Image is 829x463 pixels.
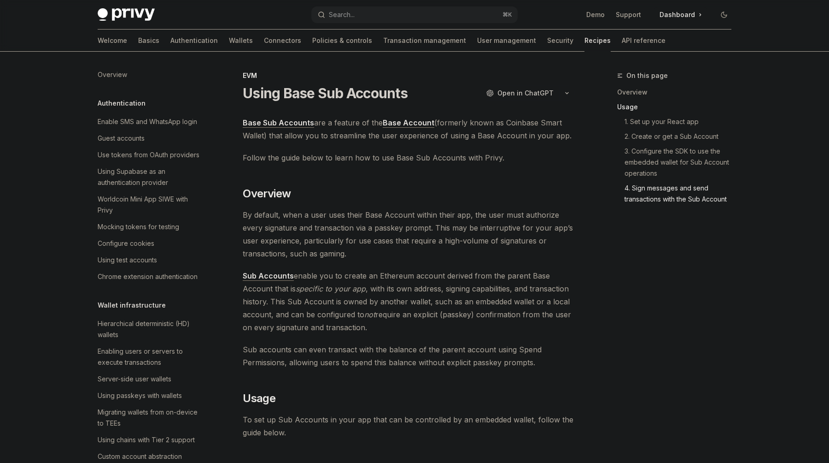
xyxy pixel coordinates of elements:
div: Hierarchical deterministic (HD) wallets [98,318,203,340]
a: Dashboard [652,7,709,22]
a: User management [477,30,536,52]
div: Using passkeys with wallets [98,390,182,401]
div: Using Supabase as an authentication provider [98,166,203,188]
a: Guest accounts [90,130,208,147]
a: Policies & controls [312,30,372,52]
a: Usage [617,100,739,114]
em: not [364,310,375,319]
div: Migrating wallets from on-device to TEEs [98,407,203,429]
div: Server-side user wallets [98,374,171,385]
span: Open in ChatGPT [497,89,554,98]
span: enable you to create an Ethereum account derived from the parent Base Account that is , with its ... [243,269,575,334]
div: Enabling users or servers to execute transactions [98,346,203,368]
button: Toggle dark mode [717,7,731,22]
a: Base Sub Accounts [243,118,314,128]
a: Connectors [264,30,301,52]
a: 2. Create or get a Sub Account [617,129,739,144]
div: Mocking tokens for testing [98,221,179,232]
span: Follow the guide below to learn how to use Base Sub Accounts with Privy. [243,151,575,164]
a: Using passkeys with wallets [90,387,208,404]
a: Overview [617,85,739,100]
span: Usage [243,391,275,406]
a: Support [616,10,641,19]
div: EVM [243,71,575,80]
span: On this page [626,70,668,81]
h5: Wallet infrastructure [98,300,166,311]
div: Search... [329,9,355,20]
a: Welcome [98,30,127,52]
a: Hierarchical deterministic (HD) wallets [90,315,208,343]
a: Server-side user wallets [90,371,208,387]
h5: Authentication [98,98,146,109]
div: Enable SMS and WhatsApp login [98,116,197,127]
a: Overview [90,66,208,83]
a: Worldcoin Mini App SIWE with Privy [90,191,208,219]
a: Migrating wallets from on-device to TEEs [90,404,208,432]
a: Enable SMS and WhatsApp login [90,113,208,130]
a: API reference [622,30,666,52]
a: Using test accounts [90,252,208,268]
a: Security [547,30,573,52]
a: 3. Configure the SDK to use the embedded wallet for Sub Account operations [617,144,739,181]
a: Authentication [170,30,218,52]
span: Dashboard [660,10,695,19]
div: Using test accounts [98,255,157,266]
em: specific to your app [296,284,366,293]
a: Using chains with Tier 2 support [90,432,208,448]
span: Overview [243,186,291,201]
div: Configure cookies [98,238,154,249]
a: Demo [586,10,605,19]
a: Using Supabase as an authentication provider [90,163,208,191]
a: Use tokens from OAuth providers [90,147,208,163]
h1: Using Base Sub Accounts [243,85,408,101]
a: 4. Sign messages and send transactions with the Sub Account [617,181,739,207]
div: Use tokens from OAuth providers [98,149,199,160]
a: Transaction management [383,30,466,52]
a: Wallets [229,30,253,52]
span: By default, when a user uses their Base Account within their app, the user must authorize every s... [243,208,575,260]
div: Chrome extension authentication [98,271,198,282]
div: Worldcoin Mini App SIWE with Privy [98,194,203,216]
div: Guest accounts [98,133,145,144]
a: Mocking tokens for testing [90,219,208,235]
button: Open search [311,6,518,23]
span: To set up Sub Accounts in your app that can be controlled by an embedded wallet, follow the guide... [243,413,575,439]
span: ⌘ K [502,11,512,18]
span: are a feature of the (formerly known as Coinbase Smart Wallet) that allow you to streamline the u... [243,116,575,142]
img: dark logo [98,8,155,21]
a: Configure cookies [90,235,208,252]
span: Sub accounts can even transact with the balance of the parent account using Spend Permissions, al... [243,343,575,369]
a: 1. Set up your React app [617,114,739,129]
button: Open in ChatGPT [480,85,559,101]
a: Base Account [383,118,434,128]
a: Sub Accounts [243,271,294,281]
a: Recipes [584,30,611,52]
a: Enabling users or servers to execute transactions [90,343,208,371]
div: Overview [98,69,127,80]
a: Chrome extension authentication [90,268,208,285]
a: Basics [138,30,159,52]
div: Using chains with Tier 2 support [98,434,195,445]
